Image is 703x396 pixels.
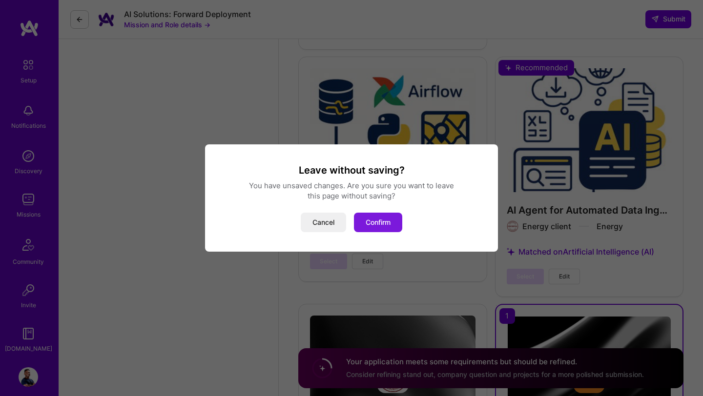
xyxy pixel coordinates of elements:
[217,180,486,191] div: You have unsaved changes. Are you sure you want to leave
[354,213,402,232] button: Confirm
[205,144,498,252] div: modal
[217,164,486,177] h3: Leave without saving?
[301,213,346,232] button: Cancel
[217,191,486,201] div: this page without saving?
